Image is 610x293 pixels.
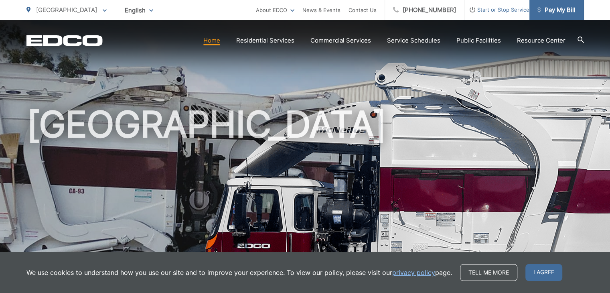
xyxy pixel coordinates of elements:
a: About EDCO [256,5,294,15]
a: Tell me more [460,264,517,281]
a: Home [203,36,220,45]
span: [GEOGRAPHIC_DATA] [36,6,97,14]
span: Pay My Bill [537,5,576,15]
span: I agree [525,264,562,281]
a: Contact Us [349,5,377,15]
a: News & Events [302,5,340,15]
span: English [119,3,159,17]
a: Service Schedules [387,36,440,45]
a: Resource Center [517,36,565,45]
a: EDCD logo. Return to the homepage. [26,35,103,46]
a: privacy policy [392,268,435,277]
p: We use cookies to understand how you use our site and to improve your experience. To view our pol... [26,268,452,277]
a: Public Facilities [456,36,501,45]
a: Commercial Services [310,36,371,45]
a: Residential Services [236,36,294,45]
